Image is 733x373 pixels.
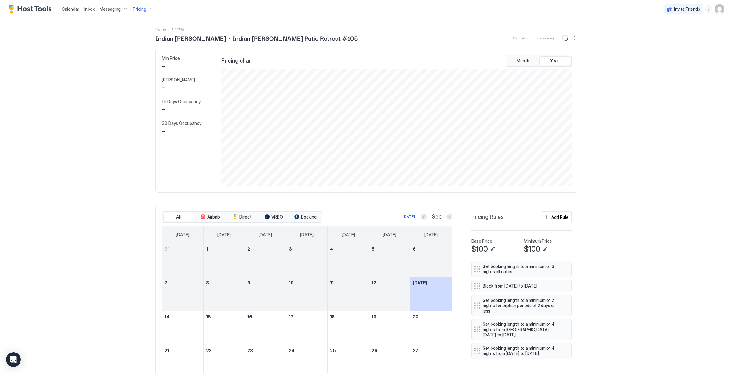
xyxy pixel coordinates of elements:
a: Calendar [62,6,79,12]
button: Direct [227,213,257,221]
span: 12 [372,280,376,285]
span: Indian [PERSON_NAME] · Indian [PERSON_NAME] Patio Retreat #105 [155,33,358,42]
div: User profile [715,4,724,14]
a: September 7, 2025 [162,277,203,288]
td: September 5, 2025 [369,243,410,277]
div: menu [561,347,569,354]
a: Home [155,26,166,32]
span: 4 [330,246,333,252]
button: More options [561,302,569,309]
td: September 17, 2025 [286,311,328,345]
a: September 21, 2025 [162,345,203,356]
button: [DATE] [402,213,416,220]
a: September 23, 2025 [245,345,286,356]
span: Base Price [471,238,492,244]
td: September 19, 2025 [369,311,410,345]
a: Saturday [418,226,444,243]
span: [DATE] [342,232,355,237]
button: All [163,213,194,221]
span: Block from [DATE] to [DATE] [483,283,555,289]
span: 20 [413,314,419,319]
span: 19 [372,314,376,319]
button: Add Rule [541,211,572,223]
span: [DATE] [424,232,438,237]
span: 9 [247,280,250,285]
span: [DATE] [300,232,314,237]
td: August 31, 2025 [162,243,204,277]
span: [DATE] [413,280,427,285]
span: - [162,126,165,136]
div: loading [562,35,568,41]
span: Set booking length to a minimum of 2 nights for orphan periods of 2 days or less [483,298,555,314]
a: September 27, 2025 [410,345,452,356]
span: Calendar is now syncing... [513,36,558,40]
span: Set booking length to a minimum of 4 nights from [DATE] to [DATE] [483,346,555,356]
button: More options [561,326,569,333]
td: September 20, 2025 [410,311,452,345]
button: More options [571,34,578,42]
span: VRBO [271,214,283,220]
span: 11 [330,280,334,285]
span: $100 [471,244,488,254]
span: Inbox [84,6,95,12]
span: 14 [165,314,169,319]
span: - [162,83,165,92]
button: Airbnb [195,213,226,221]
a: August 31, 2025 [162,243,203,255]
div: menu [705,5,712,13]
span: 16 [247,314,252,319]
a: September 3, 2025 [286,243,328,255]
a: Sunday [170,226,195,243]
a: September 13, 2025 [410,277,452,288]
div: Add Rule [551,214,568,220]
a: September 12, 2025 [369,277,410,288]
td: September 1, 2025 [203,243,245,277]
span: Pricing Rules [471,214,504,221]
span: 6 [413,246,416,252]
span: Month [517,58,529,63]
a: September 18, 2025 [328,311,369,322]
span: $100 [524,244,540,254]
span: Home [155,27,166,31]
span: 23 [247,348,253,353]
div: [DATE] [403,214,415,219]
td: September 9, 2025 [245,277,286,311]
a: Host Tools Logo [9,5,54,14]
span: - [162,61,165,71]
span: Booking [301,214,317,220]
span: 7 [165,280,167,285]
a: September 25, 2025 [328,345,369,356]
a: September 5, 2025 [369,243,410,255]
a: Wednesday [294,226,320,243]
a: September 6, 2025 [410,243,452,255]
a: September 2, 2025 [245,243,286,255]
div: menu [561,302,569,309]
td: September 18, 2025 [328,311,369,345]
span: Airbnb [207,214,220,220]
td: September 15, 2025 [203,311,245,345]
span: 21 [165,348,169,353]
button: Edit [489,245,496,253]
div: Open Intercom Messenger [6,352,21,367]
span: Sep [432,213,441,220]
a: Thursday [336,226,361,243]
td: September 4, 2025 [328,243,369,277]
span: Set booking length to a minimum of 3 nights all dates [483,264,555,274]
a: September 20, 2025 [410,311,452,322]
span: 17 [289,314,293,319]
span: 10 [289,280,294,285]
a: September 24, 2025 [286,345,328,356]
span: Direct [239,214,252,220]
span: Breadcrumb [172,27,184,31]
span: [DATE] [176,232,189,237]
td: September 14, 2025 [162,311,204,345]
button: Edit [542,245,549,253]
td: September 16, 2025 [245,311,286,345]
span: [DATE] [217,232,231,237]
a: September 19, 2025 [369,311,410,322]
td: September 13, 2025 [410,277,452,311]
a: September 15, 2025 [204,311,245,322]
a: September 22, 2025 [204,345,245,356]
td: September 10, 2025 [286,277,328,311]
a: Tuesday [252,226,278,243]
